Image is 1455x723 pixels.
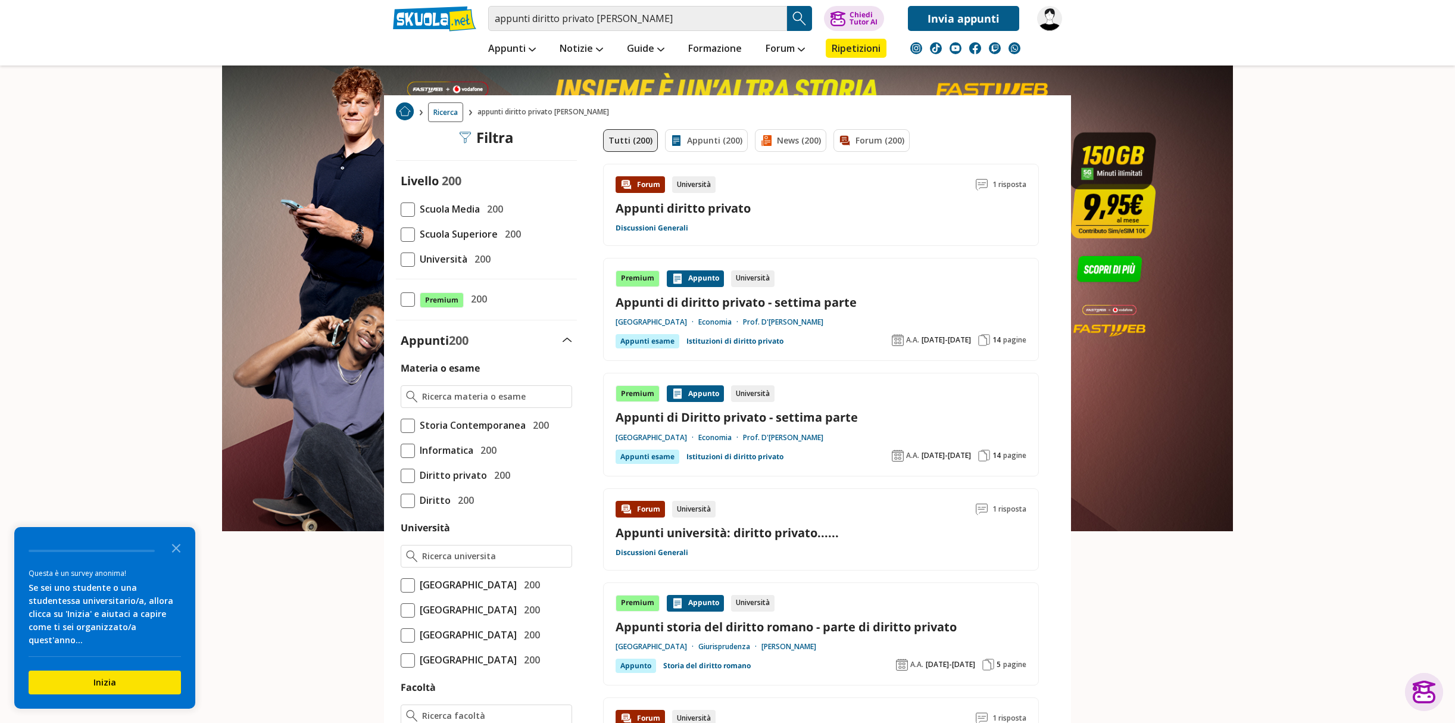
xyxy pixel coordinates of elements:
span: 200 [449,332,469,348]
span: 200 [519,602,540,618]
a: News (200) [755,129,826,152]
div: Università [672,501,716,518]
a: Prof. D'[PERSON_NAME] [743,317,823,327]
label: Livello [401,173,439,189]
span: pagine [1003,335,1026,345]
img: Forum filtro contenuto [839,135,851,147]
a: Istituzioni di diritto privato [686,334,783,348]
span: appunti diritto privato [PERSON_NAME] [477,102,614,122]
img: Commenti lettura [976,503,988,515]
span: [DATE]-[DATE] [926,660,975,669]
img: Ricerca universita [406,550,417,562]
a: Istituzioni di diritto privato [686,450,783,464]
div: Filtra [460,129,514,146]
div: Università [731,385,775,402]
span: A.A. [906,451,919,460]
span: 200 [519,577,540,593]
a: [GEOGRAPHIC_DATA] [616,433,698,442]
input: Cerca appunti, riassunti o versioni [488,6,787,31]
span: [DATE]-[DATE] [922,451,971,460]
span: 200 [500,226,521,242]
a: Giurisprudenza [698,642,761,652]
span: Premium [420,292,464,308]
div: Appunto [616,659,656,673]
button: Inizia [29,671,181,694]
span: 200 [519,627,540,643]
span: 5 [997,660,1001,669]
span: [DATE]-[DATE] [922,335,971,345]
img: Appunti filtro contenuto [670,135,682,147]
span: 200 [442,173,461,189]
img: Commenti lettura [976,179,988,191]
img: Ricerca materia o esame [406,391,417,403]
div: Forum [616,501,665,518]
div: Appunto [667,270,724,287]
a: [GEOGRAPHIC_DATA] [616,317,698,327]
a: Economia [698,433,743,442]
a: Tutti (200) [603,129,658,152]
a: Appunti università: diritto privato...... [616,525,839,541]
button: ChiediTutor AI [824,6,884,31]
span: 200 [476,442,497,458]
span: 200 [470,251,491,267]
img: youtube [950,42,961,54]
img: Filtra filtri mobile [460,132,472,144]
div: Appunti esame [616,334,679,348]
a: Ripetizioni [826,39,886,58]
img: Pagine [982,659,994,671]
img: Appunti contenuto [672,273,683,285]
span: Scuola Superiore [415,226,498,242]
a: Appunti diritto privato [616,200,751,216]
span: [GEOGRAPHIC_DATA] [415,602,517,618]
span: 14 [992,451,1001,460]
span: [GEOGRAPHIC_DATA] [415,652,517,668]
a: Appunti (200) [665,129,748,152]
div: Università [731,595,775,612]
a: Discussioni Generali [616,548,688,557]
span: pagine [1003,660,1026,669]
a: Home [396,102,414,122]
div: Appunto [667,595,724,612]
span: 200 [453,493,474,508]
span: 200 [489,468,510,483]
span: 14 [992,335,1001,345]
input: Ricerca universita [422,550,567,562]
img: News filtro contenuto [760,135,772,147]
img: twitch [989,42,1001,54]
span: [GEOGRAPHIC_DATA] [415,577,517,593]
a: Economia [698,317,743,327]
div: Appunto [667,385,724,402]
a: Forum [763,39,808,60]
span: 200 [519,652,540,668]
img: instagram [910,42,922,54]
span: Scuola Media [415,201,480,217]
img: tiktok [930,42,942,54]
span: 200 [482,201,503,217]
img: Anno accademico [896,659,908,671]
img: marimal1 [1037,6,1062,31]
img: Apri e chiudi sezione [563,338,572,342]
a: [PERSON_NAME] [761,642,816,652]
span: Università [415,251,467,267]
a: Invia appunti [908,6,1019,31]
a: [GEOGRAPHIC_DATA] [616,642,698,652]
span: A.A. [910,660,923,669]
label: Università [401,521,450,534]
div: Università [731,270,775,287]
img: Appunti contenuto [672,388,683,400]
span: A.A. [906,335,919,345]
a: Discussioni Generali [616,223,688,233]
a: Ricerca [428,102,463,122]
span: Diritto privato [415,468,487,483]
input: Ricerca materia o esame [422,391,567,403]
img: Cerca appunti, riassunti o versioni [791,10,808,27]
img: Pagine [978,334,990,346]
span: Storia Contemporanea [415,417,526,433]
div: Se sei uno studente o una studentessa universitario/a, allora clicca su 'Inizia' e aiutaci a capi... [29,581,181,647]
img: Anno accademico [892,334,904,346]
div: Premium [616,595,660,612]
a: Formazione [685,39,745,60]
button: Close the survey [164,535,188,559]
div: Premium [616,385,660,402]
input: Ricerca facoltà [422,710,567,722]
